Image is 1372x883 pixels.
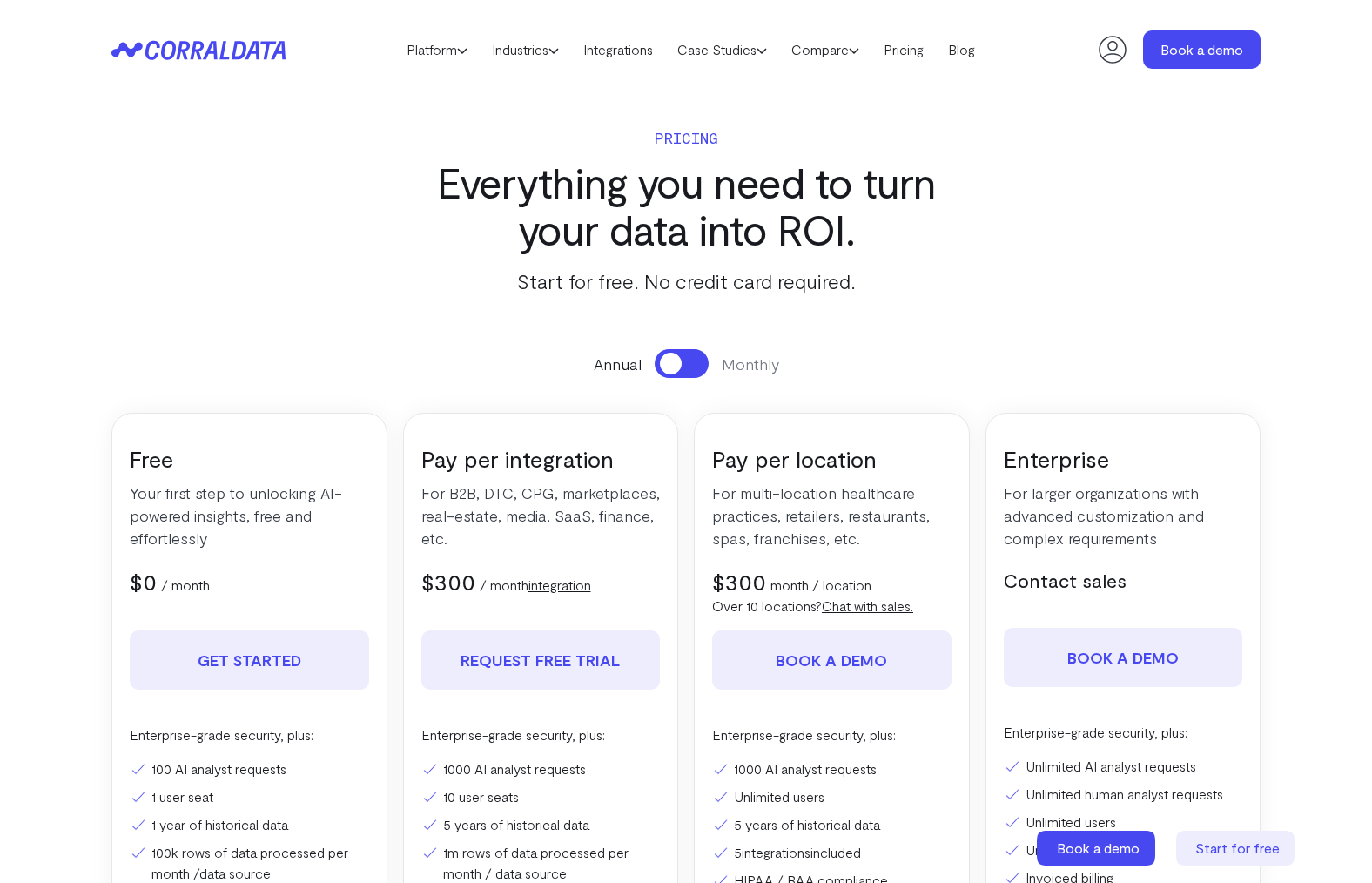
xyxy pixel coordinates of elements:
h3: Enterprise [1004,444,1243,473]
p: For multi-location healthcare practices, retailers, restaurants, spas, franchises, etc. [712,482,952,549]
a: Start for free [1176,831,1298,866]
h3: Free [130,444,369,473]
a: integrations [742,844,810,860]
a: Book a demo [1143,30,1261,69]
p: Start for free. No credit card required. [403,266,969,297]
p: For larger organizations with advanced customization and complex requirements [1004,482,1243,549]
p: Enterprise-grade security, plus: [421,725,661,745]
a: Case Studies [665,37,779,63]
a: Blog [936,37,987,63]
span: $0 [130,568,157,595]
span: Annual [594,353,642,375]
p: For B2B, DTC, CPG, marketplaces, real-estate, media, SaaS, finance, etc. [421,482,661,549]
li: 5 years of historical data [712,814,952,835]
p: Enterprise-grade security, plus: [130,725,369,745]
li: Unlimited integrations [1004,839,1243,860]
a: Book a demo [1037,831,1159,866]
a: Integrations [571,37,665,63]
p: Over 10 locations? [712,596,952,617]
h3: Pay per integration [421,444,661,473]
li: Unlimited human analyst requests [1004,784,1243,805]
a: Platform [394,37,480,63]
a: Book a demo [1004,628,1243,687]
a: data source [199,865,271,881]
span: Monthly [722,353,779,375]
li: 10 user seats [421,786,661,807]
li: 5 included [712,842,952,863]
p: / month [480,575,591,596]
a: Industries [480,37,571,63]
a: Pricing [871,37,936,63]
li: Unlimited users [712,786,952,807]
a: REQUEST FREE TRIAL [421,630,661,690]
a: Book a demo [712,630,952,690]
h3: Pay per location [712,444,952,473]
span: Start for free [1195,839,1280,856]
li: Unlimited AI analyst requests [1004,756,1243,777]
a: Get Started [130,630,369,690]
li: 1000 AI analyst requests [712,758,952,779]
p: Your first step to unlocking AI-powered insights, free and effortlessly [130,482,369,549]
p: Enterprise-grade security, plus: [1004,722,1243,743]
p: / month [161,575,210,596]
p: month / location [770,575,871,596]
li: 1000 AI analyst requests [421,758,661,779]
p: Pricing [403,125,969,150]
li: Unlimited users [1004,812,1243,832]
a: Compare [779,37,871,63]
span: $300 [421,568,475,595]
li: 1 year of historical data [130,814,369,835]
p: Enterprise-grade security, plus: [712,725,952,745]
h5: Contact sales [1004,567,1243,593]
li: 1 user seat [130,786,369,807]
a: integration [528,576,591,593]
li: 100 AI analyst requests [130,758,369,779]
li: 5 years of historical data [421,814,661,835]
h3: Everything you need to turn your data into ROI. [403,158,969,253]
span: $300 [712,568,766,595]
a: Chat with sales. [822,597,913,614]
span: Book a demo [1057,839,1140,856]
